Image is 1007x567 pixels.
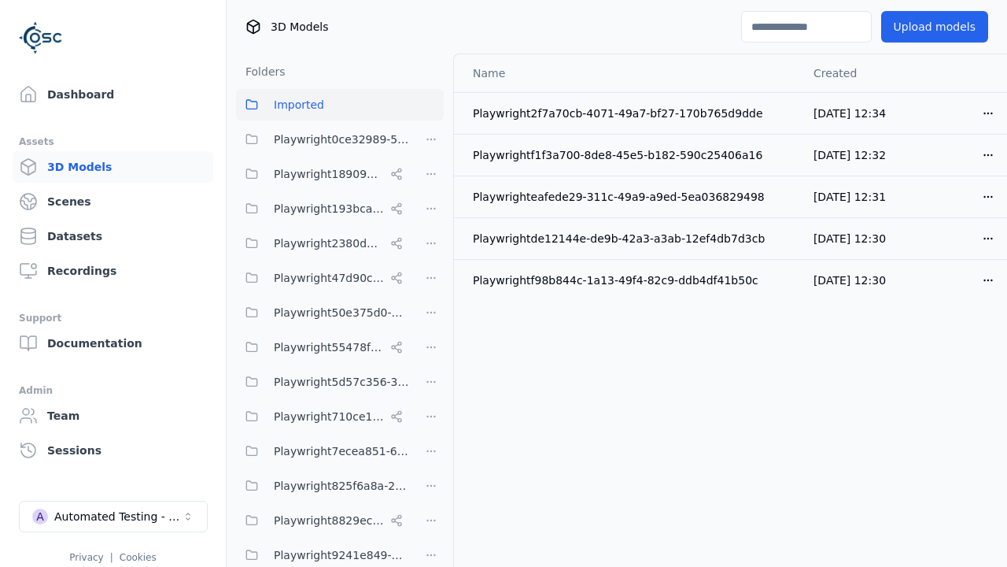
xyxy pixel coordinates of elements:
a: Recordings [13,255,213,287]
button: Playwright55478f86-28dc-49b8-8d1f-c7b13b14578c [236,332,409,363]
a: Scenes [13,186,213,217]
button: Playwright0ce32989-52d0-45cf-b5b9-59d5033d313a [236,124,409,155]
button: Playwright5d57c356-39f7-47ed-9ab9-d0409ac6cddc [236,366,409,398]
div: Playwrighteafede29-311c-49a9-a9ed-5ea036829498 [473,189,788,205]
a: 3D Models [13,151,213,183]
span: Playwright55478f86-28dc-49b8-8d1f-c7b13b14578c [274,338,384,357]
span: Playwright5d57c356-39f7-47ed-9ab9-d0409ac6cddc [274,372,409,391]
button: Upload models [881,11,988,43]
span: Playwright0ce32989-52d0-45cf-b5b9-59d5033d313a [274,130,409,149]
a: Sessions [13,435,213,466]
a: Dashboard [13,79,213,110]
div: Playwrightf98b844c-1a13-49f4-82c9-ddb4df41b50c [473,272,788,288]
span: Playwright825f6a8a-2a7a-425c-94f7-650318982f69 [274,476,409,495]
th: Created [801,54,906,92]
span: Playwright50e375d0-6f38-48a7-96e0-b0dcfa24b72f [274,303,409,322]
div: Automated Testing - Playwright [54,509,182,524]
button: Playwright18909032-8d07-45c5-9c81-9eec75d0b16b [236,158,409,190]
button: Playwright825f6a8a-2a7a-425c-94f7-650318982f69 [236,470,409,502]
button: Playwright8829ec83-5e68-4376-b984-049061a310ed [236,505,409,536]
span: [DATE] 12:32 [813,149,886,161]
span: Playwright9241e849-7ba1-474f-9275-02cfa81d37fc [274,546,409,565]
button: Playwright7ecea851-649a-419a-985e-fcff41a98b20 [236,435,409,467]
div: Admin [19,381,207,400]
div: Support [19,309,207,328]
span: Playwright47d90cf2-c635-4353-ba3b-5d4538945666 [274,269,384,287]
div: Playwrightde12144e-de9b-42a3-a3ab-12ef4db7d3cb [473,231,788,246]
button: Playwright47d90cf2-c635-4353-ba3b-5d4538945666 [236,262,409,294]
span: 3D Models [271,19,328,35]
span: Playwright193bca0e-57fa-418d-8ea9-45122e711dc7 [274,199,384,218]
span: Playwright7ecea851-649a-419a-985e-fcff41a98b20 [274,442,409,461]
img: Logo [19,16,63,60]
span: Playwright18909032-8d07-45c5-9c81-9eec75d0b16b [274,165,384,183]
button: Imported [236,89,444,120]
span: [DATE] 12:34 [813,107,886,120]
button: Playwright50e375d0-6f38-48a7-96e0-b0dcfa24b72f [236,297,409,328]
a: Documentation [13,328,213,359]
span: [DATE] 12:30 [813,274,886,287]
span: Playwright8829ec83-5e68-4376-b984-049061a310ed [274,511,384,530]
span: Playwright2380d3f5-cebf-494e-b965-66be4d67505e [274,234,384,253]
span: [DATE] 12:30 [813,232,886,245]
div: A [32,509,48,524]
button: Playwright193bca0e-57fa-418d-8ea9-45122e711dc7 [236,193,409,224]
a: Cookies [120,552,157,563]
div: Playwrightf1f3a700-8de8-45e5-b182-590c25406a16 [473,147,788,163]
div: Playwright2f7a70cb-4071-49a7-bf27-170b765d9dde [473,106,788,121]
a: Datasets [13,220,213,252]
span: | [110,552,113,563]
th: Name [454,54,801,92]
a: Privacy [69,552,103,563]
span: Playwright710ce123-85fd-4f8c-9759-23c3308d8830 [274,407,384,426]
div: Assets [19,132,207,151]
span: Imported [274,95,324,114]
button: Select a workspace [19,501,208,532]
button: Playwright710ce123-85fd-4f8c-9759-23c3308d8830 [236,401,409,432]
a: Team [13,400,213,432]
button: Playwright2380d3f5-cebf-494e-b965-66be4d67505e [236,228,409,259]
span: [DATE] 12:31 [813,191,886,203]
h3: Folders [236,64,286,80]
